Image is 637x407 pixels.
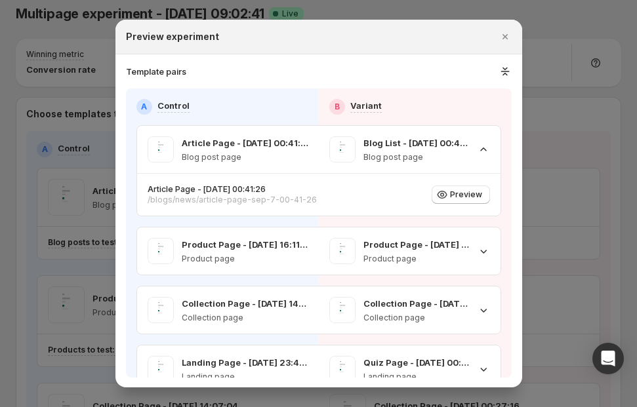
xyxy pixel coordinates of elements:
img: Article Page - Sep 7, 00:41:26 [148,136,174,163]
img: Collection Page - Sep 8, 14:07:04 [148,297,174,323]
p: Control [157,99,190,112]
button: Close [496,28,514,46]
img: Product Page - Sep 8, 16:11:06 [148,238,174,264]
p: Variant [350,99,382,112]
p: Product Page - [DATE] 16:11:06 [182,238,308,251]
button: Preview [432,185,490,204]
p: Blog post page [182,152,308,163]
h2: Preview experiment [126,30,219,43]
p: Product page [363,254,469,264]
p: Collection page [363,313,469,323]
p: Product Page - [DATE] 23:50:13 [363,238,469,251]
img: Blog List - Sep 7, 00:44:17 [329,136,356,163]
p: Landing page [182,372,308,382]
img: Quiz Page - Sep 7, 00:48:14 [329,356,356,382]
p: Landing Page - [DATE] 23:46:08 [182,356,308,369]
p: Blog List - [DATE] 00:44:17 [363,136,469,149]
p: /blogs/news/article-page-sep-7-00-41-26 [148,195,317,205]
img: Landing Page - Sep 6, 23:46:08 [148,356,174,382]
h2: A [141,102,147,112]
p: Collection Page - [DATE] 14:07:04 [182,297,308,310]
img: Collection Page - Sep 7, 00:27:16 [329,297,356,323]
p: Collection page [182,313,308,323]
p: Article Page - [DATE] 00:41:26 [182,136,308,149]
p: Article Page - [DATE] 00:41:26 [148,184,317,195]
p: Collection Page - [DATE] 00:27:16 [363,297,469,310]
p: Blog post page [363,152,469,163]
div: Open Intercom Messenger [592,343,624,374]
p: Quiz Page - [DATE] 00:48:14 [363,356,469,369]
h3: Template pairs [126,65,186,78]
img: Product Page - Sep 6, 23:50:13 [329,238,356,264]
span: Preview [450,189,482,200]
p: Landing page [363,372,469,382]
p: Product page [182,254,308,264]
h2: B [335,102,340,112]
